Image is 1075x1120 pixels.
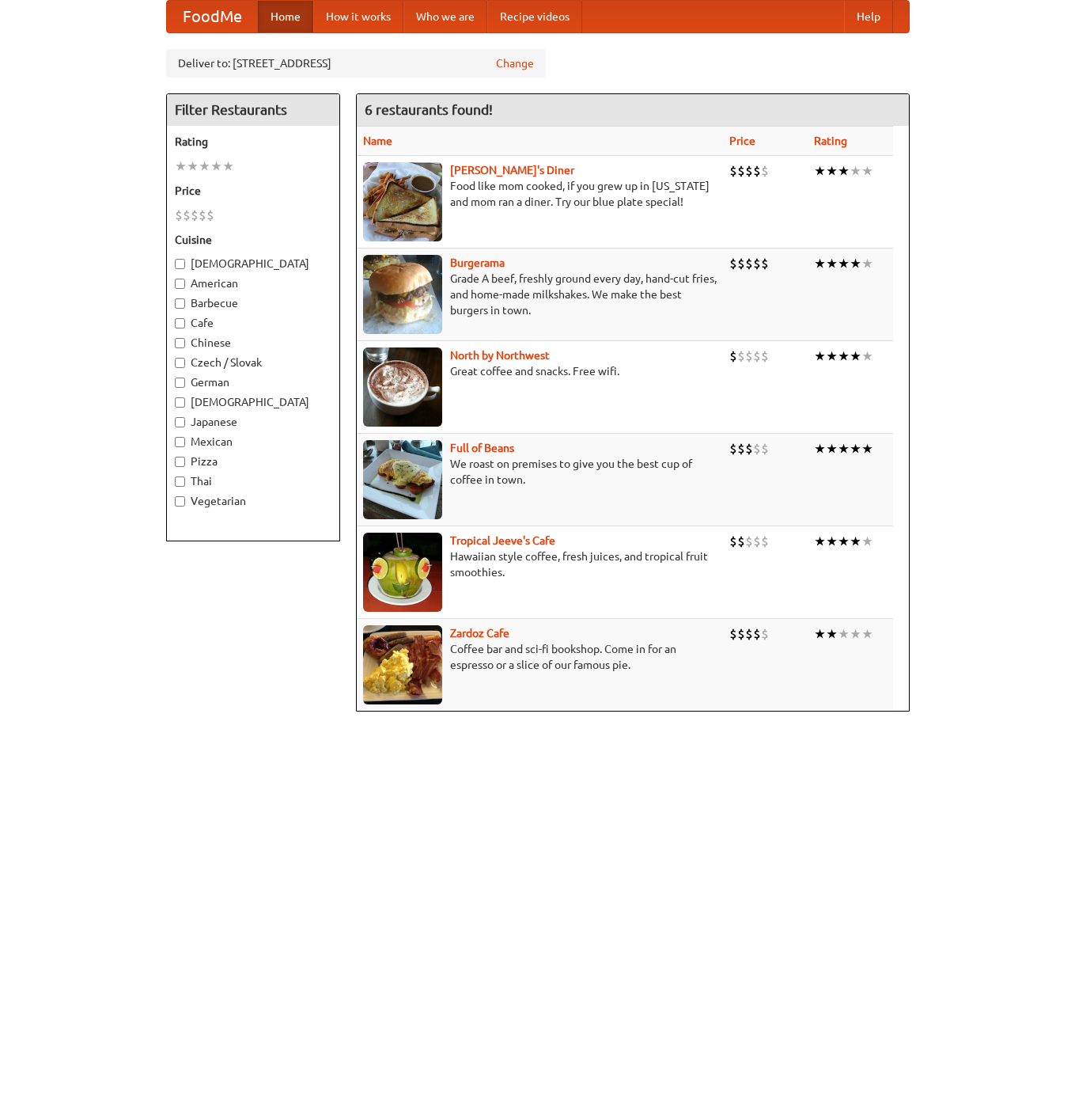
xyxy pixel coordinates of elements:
[745,162,753,180] li: $
[737,625,745,643] li: $
[737,533,745,550] li: $
[175,315,331,331] label: Cafe
[450,442,514,454] a: Full of Beans
[861,533,873,550] li: ★
[363,271,717,318] p: Grade A beef, freshly ground every day, hand-cut fries, and home-made milkshakes. We make the bes...
[729,162,737,180] li: $
[183,207,191,224] li: $
[175,279,185,289] input: American
[175,295,331,311] label: Barbecue
[175,358,185,368] input: Czech / Slovak
[838,440,850,457] li: ★
[826,440,838,457] li: ★
[175,207,183,224] li: $
[365,102,493,117] ng-pluralize: 6 restaurants found!
[761,440,769,457] li: $
[729,135,755,147] a: Price
[826,347,838,365] li: ★
[826,162,838,180] li: ★
[737,440,745,457] li: $
[167,1,258,32] a: FoodMe
[814,135,847,147] a: Rating
[814,625,826,643] li: ★
[175,158,187,175] li: ★
[363,347,442,427] img: north.jpg
[729,440,737,457] li: $
[363,641,717,673] p: Coffee bar and sci-fi bookshop. Come in for an espresso or a slice of our famous pie.
[729,625,737,643] li: $
[175,394,331,410] label: [DEMOGRAPHIC_DATA]
[737,255,745,272] li: $
[814,533,826,550] li: ★
[826,255,838,272] li: ★
[826,625,838,643] li: ★
[175,434,331,450] label: Mexican
[729,347,737,365] li: $
[850,162,861,180] li: ★
[761,255,769,272] li: $
[363,135,392,147] a: Name
[838,255,850,272] li: ★
[850,440,861,457] li: ★
[175,417,185,427] input: Japanese
[814,440,826,457] li: ★
[761,347,769,365] li: $
[753,533,761,550] li: $
[175,457,185,467] input: Pizza
[313,1,403,32] a: How it works
[175,335,331,351] label: Chinese
[450,627,509,640] b: Zardoz Cafe
[753,440,761,457] li: $
[363,363,717,379] p: Great coffee and snacks. Free wifi.
[199,207,206,224] li: $
[175,454,331,469] label: Pizza
[175,437,185,447] input: Mexican
[175,183,331,199] h5: Price
[363,533,442,612] img: jeeves.jpg
[191,207,199,224] li: $
[838,533,850,550] li: ★
[167,94,339,126] h4: Filter Restaurants
[363,625,442,704] img: zardoz.jpg
[175,355,331,370] label: Czech / Slovak
[745,625,753,643] li: $
[729,533,737,550] li: $
[838,347,850,365] li: ★
[175,256,331,271] label: [DEMOGRAPHIC_DATA]
[814,162,826,180] li: ★
[861,347,873,365] li: ★
[496,55,534,71] a: Change
[850,533,861,550] li: ★
[761,625,769,643] li: $
[861,440,873,457] li: ★
[753,625,761,643] li: $
[175,298,185,309] input: Barbecue
[861,162,873,180] li: ★
[450,164,574,177] b: [PERSON_NAME]'s Diner
[175,232,331,248] h5: Cuisine
[363,549,717,580] p: Hawaiian style coffee, fresh juices, and tropical fruit smoothies.
[487,1,582,32] a: Recipe videos
[166,49,546,78] div: Deliver to: [STREET_ADDRESS]
[175,476,185,487] input: Thai
[175,378,185,388] input: German
[838,625,850,643] li: ★
[450,534,555,547] a: Tropical Jeeve's Cafe
[175,259,185,269] input: [DEMOGRAPHIC_DATA]
[175,493,331,509] label: Vegetarian
[745,347,753,365] li: $
[222,158,234,175] li: ★
[814,255,826,272] li: ★
[450,256,505,269] a: Burgerama
[753,347,761,365] li: $
[403,1,487,32] a: Who we are
[737,162,745,180] li: $
[753,162,761,180] li: $
[745,255,753,272] li: $
[450,349,550,362] a: North by Northwest
[175,496,185,507] input: Vegetarian
[175,397,185,408] input: [DEMOGRAPHIC_DATA]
